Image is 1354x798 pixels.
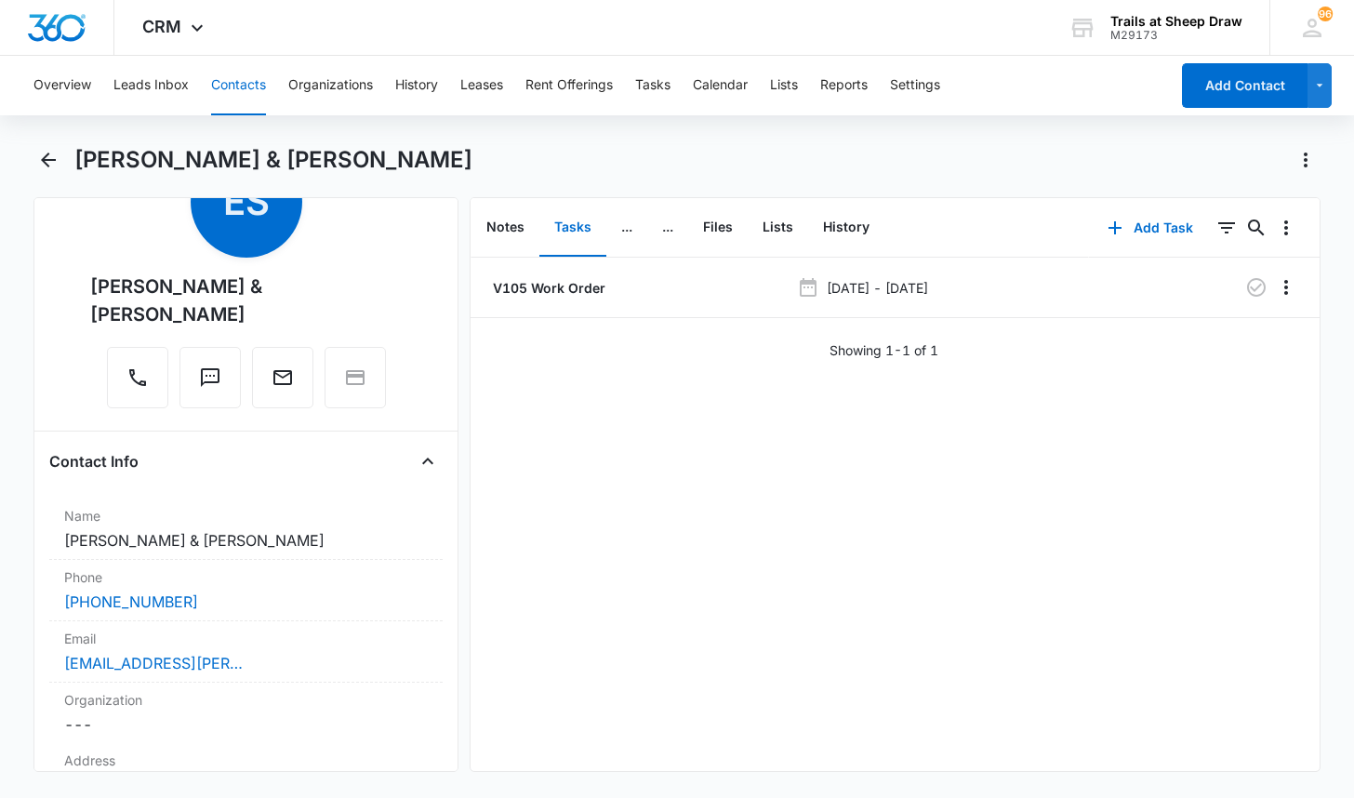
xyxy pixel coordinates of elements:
label: Address [64,751,428,770]
h1: [PERSON_NAME] & [PERSON_NAME] [74,146,472,174]
a: [EMAIL_ADDRESS][PERSON_NAME][DOMAIN_NAME] [64,652,250,674]
button: Tasks [635,56,670,115]
a: Email [252,376,313,392]
div: Email[EMAIL_ADDRESS][PERSON_NAME][DOMAIN_NAME] [49,621,443,683]
button: Calendar [693,56,748,115]
p: Showing 1-1 of 1 [830,340,938,360]
div: Name[PERSON_NAME] & [PERSON_NAME] [49,499,443,560]
a: V105 Work Order [489,278,605,298]
label: Email [64,629,428,648]
div: Organization--- [49,683,443,743]
span: ES [191,146,302,258]
button: Filters [1212,213,1241,243]
button: Text [179,347,241,408]
button: Organizations [288,56,373,115]
button: Close [413,446,443,476]
a: [PHONE_NUMBER] [64,591,198,613]
button: Overview [33,56,91,115]
button: Call [107,347,168,408]
button: Leases [460,56,503,115]
button: Overflow Menu [1271,213,1301,243]
button: Back [33,145,62,175]
div: [PERSON_NAME] & [PERSON_NAME] [90,273,402,328]
button: Add Task [1089,206,1212,250]
button: Tasks [539,199,606,257]
button: Contacts [211,56,266,115]
button: Overflow Menu [1271,273,1301,302]
button: Lists [748,199,808,257]
label: Organization [64,690,428,710]
h4: Contact Info [49,450,139,472]
label: Phone [64,567,428,587]
button: Search... [1241,213,1271,243]
button: ... [647,199,688,257]
button: Files [688,199,748,257]
button: Lists [770,56,798,115]
span: 96 [1318,7,1333,21]
button: Rent Offerings [525,56,613,115]
button: Add Contact [1182,63,1308,108]
span: CRM [142,17,181,36]
button: History [395,56,438,115]
div: account name [1110,14,1242,29]
p: [DATE] - [DATE] [827,278,928,298]
button: Email [252,347,313,408]
button: Leads Inbox [113,56,189,115]
button: Notes [471,199,539,257]
div: account id [1110,29,1242,42]
div: Phone[PHONE_NUMBER] [49,560,443,621]
a: Text [179,376,241,392]
dd: --- [64,713,428,736]
dd: [PERSON_NAME] & [PERSON_NAME] [64,529,428,552]
a: Call [107,376,168,392]
label: Name [64,506,428,525]
button: Reports [820,56,868,115]
button: History [808,199,884,257]
button: Actions [1291,145,1321,175]
button: Settings [890,56,940,115]
button: ... [606,199,647,257]
div: notifications count [1318,7,1333,21]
